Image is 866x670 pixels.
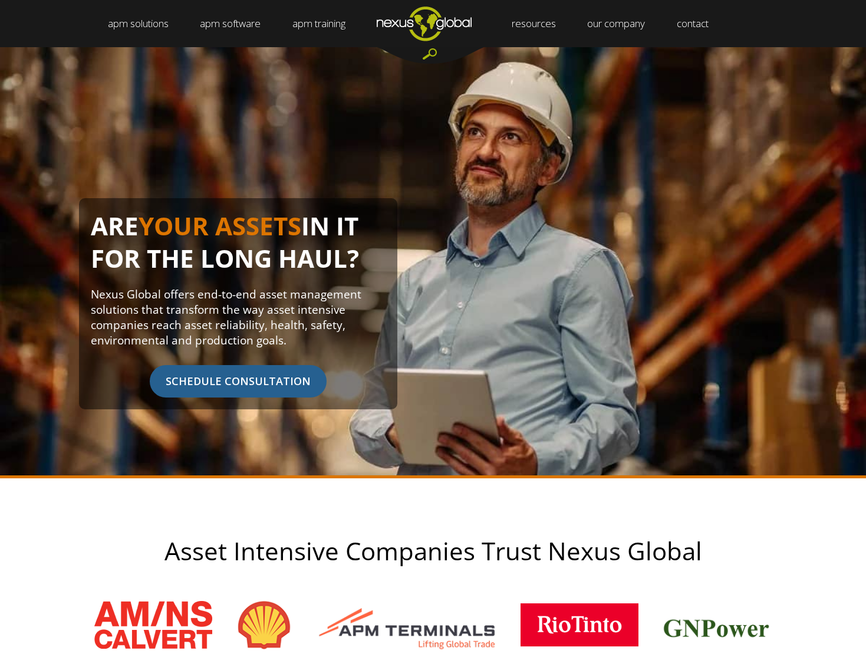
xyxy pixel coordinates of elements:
img: shell-logo [236,599,293,652]
img: rio_tinto [521,603,638,646]
p: Nexus Global offers end-to-end asset management solutions that transform the way asset intensive ... [91,287,386,348]
img: apm-terminals-logo [317,599,498,652]
img: client_logos_gnpower [662,599,772,652]
img: amns_logo [94,601,212,649]
span: SCHEDULE CONSULTATION [150,365,327,398]
span: YOUR ASSETS [139,209,301,242]
h1: ARE IN IT FOR THE LONG HAUL? [91,210,386,287]
h2: Asset Intensive Companies Trust Nexus Global [50,537,816,564]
